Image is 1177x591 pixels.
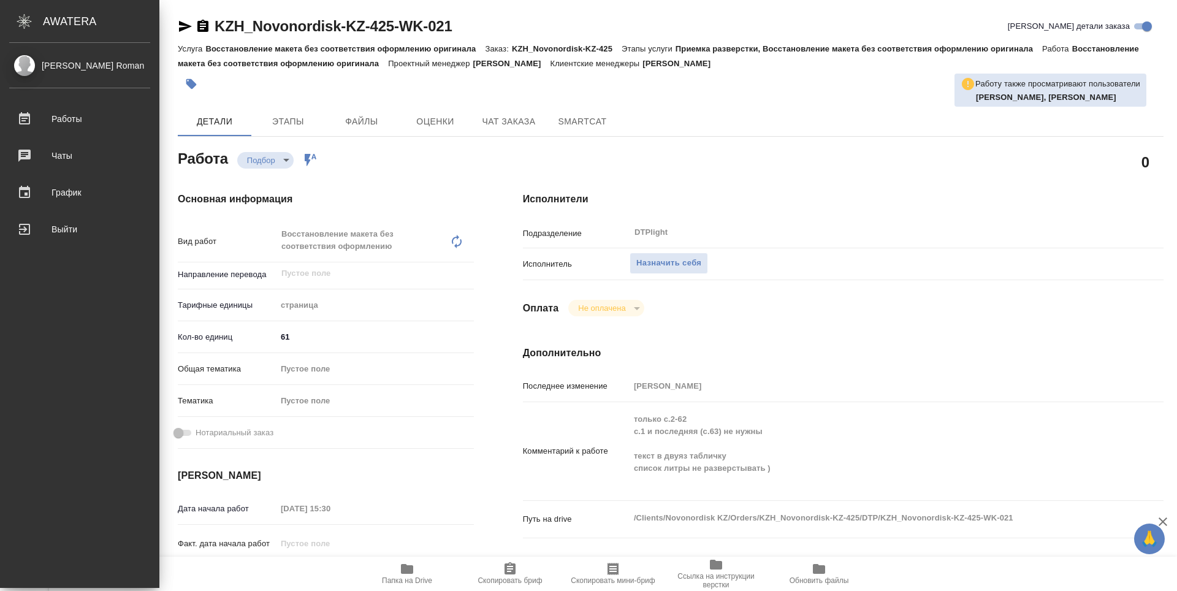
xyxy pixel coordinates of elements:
[185,114,244,129] span: Детали
[975,78,1140,90] p: Работу также просматривают пользователи
[562,557,665,591] button: Скопировать мини-бриф
[178,147,228,169] h2: Работа
[574,303,629,313] button: Не оплачена
[768,557,870,591] button: Обновить файлы
[280,266,445,281] input: Пустое поле
[215,18,452,34] a: KZH_Novonordisk-KZ-425-WK-021
[636,256,701,270] span: Назначить себя
[281,363,459,375] div: Пустое поле
[356,557,459,591] button: Папка на Drive
[630,253,708,274] button: Назначить себя
[178,71,205,97] button: Добавить тэг
[473,59,550,68] p: [PERSON_NAME]
[196,427,273,439] span: Нотариальный заказ
[1141,151,1149,172] h2: 0
[178,331,276,343] p: Кол-во единиц
[3,214,156,245] a: Выйти
[479,114,538,129] span: Чат заказа
[178,395,276,407] p: Тематика
[523,513,630,525] p: Путь на drive
[665,557,768,591] button: Ссылка на инструкции верстки
[976,93,1116,102] b: [PERSON_NAME], [PERSON_NAME]
[550,59,642,68] p: Клиентские менеджеры
[276,500,384,517] input: Пустое поле
[43,9,159,34] div: AWATERA
[1134,524,1165,554] button: 🙏
[523,301,559,316] h4: Оплата
[790,576,849,585] span: Обновить файлы
[178,363,276,375] p: Общая тематика
[178,538,276,550] p: Факт. дата начала работ
[9,183,150,202] div: График
[459,557,562,591] button: Скопировать бриф
[3,140,156,171] a: Чаты
[672,572,760,589] span: Ссылка на инструкции верстки
[276,535,384,552] input: Пустое поле
[276,359,474,379] div: Пустое поле
[259,114,318,129] span: Этапы
[178,19,192,34] button: Скопировать ссылку для ЯМессенджера
[976,91,1140,104] p: Дзюндзя Нина, Васильева Ольга
[9,220,150,238] div: Выйти
[642,59,720,68] p: [PERSON_NAME]
[676,44,1042,53] p: Приемка разверстки, Восстановление макета без соответствия оформлению оригинала
[523,445,630,457] p: Комментарий к работе
[281,395,459,407] div: Пустое поле
[523,258,630,270] p: Исполнитель
[1139,526,1160,552] span: 🙏
[568,300,644,316] div: Подбор
[630,377,1110,395] input: Пустое поле
[178,269,276,281] p: Направление перевода
[523,346,1164,360] h4: Дополнительно
[178,192,474,207] h4: Основная информация
[205,44,485,53] p: Восстановление макета без соответствия оформлению оригинала
[178,235,276,248] p: Вид работ
[332,114,391,129] span: Файлы
[178,299,276,311] p: Тарифные единицы
[478,576,542,585] span: Скопировать бриф
[523,227,630,240] p: Подразделение
[622,44,676,53] p: Этапы услуги
[630,409,1110,491] textarea: только с.2-62 с.1 и последняя (с.63) не нужны текст в двуяз табличку список литры не разверстывать )
[9,59,150,72] div: [PERSON_NAME] Roman
[9,147,150,165] div: Чаты
[243,155,279,166] button: Подбор
[178,468,474,483] h4: [PERSON_NAME]
[276,328,474,346] input: ✎ Введи что-нибудь
[630,508,1110,528] textarea: /Clients/Novonordisk KZ/Orders/KZH_Novonordisk-KZ-425/DTP/KZH_Novonordisk-KZ-425-WK-021
[178,503,276,515] p: Дата начала работ
[553,114,612,129] span: SmartCat
[388,59,473,68] p: Проектный менеджер
[523,192,1164,207] h4: Исполнители
[178,44,205,53] p: Услуга
[276,391,474,411] div: Пустое поле
[9,110,150,128] div: Работы
[3,104,156,134] a: Работы
[237,152,294,169] div: Подбор
[485,44,511,53] p: Заказ:
[523,380,630,392] p: Последнее изменение
[406,114,465,129] span: Оценки
[3,177,156,208] a: График
[196,19,210,34] button: Скопировать ссылку
[571,576,655,585] span: Скопировать мини-бриф
[1008,20,1130,32] span: [PERSON_NAME] детали заказа
[1042,44,1072,53] p: Работа
[276,295,474,316] div: страница
[512,44,622,53] p: KZH_Novonordisk-KZ-425
[382,576,432,585] span: Папка на Drive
